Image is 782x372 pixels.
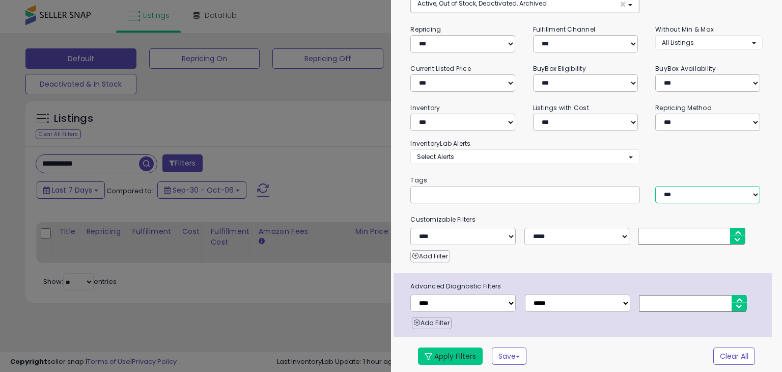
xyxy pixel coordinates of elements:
[412,317,451,329] button: Add Filter
[410,250,450,262] button: Add Filter
[410,149,639,164] button: Select Alerts
[410,64,470,73] small: Current Listed Price
[403,214,770,225] small: Customizable Filters
[533,25,595,34] small: Fulfillment Channel
[410,139,470,148] small: InventoryLab Alerts
[713,348,755,365] button: Clear All
[655,35,762,50] button: All Listings
[533,64,586,73] small: BuyBox Eligibility
[533,103,589,112] small: Listings with Cost
[418,348,483,365] button: Apply Filters
[492,348,526,365] button: Save
[410,25,441,34] small: Repricing
[403,175,770,186] small: Tags
[403,281,771,292] span: Advanced Diagnostic Filters
[662,38,694,47] span: All Listings
[417,152,454,161] span: Select Alerts
[410,103,440,112] small: Inventory
[655,64,716,73] small: BuyBox Availability
[655,25,714,34] small: Without Min & Max
[655,103,712,112] small: Repricing Method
